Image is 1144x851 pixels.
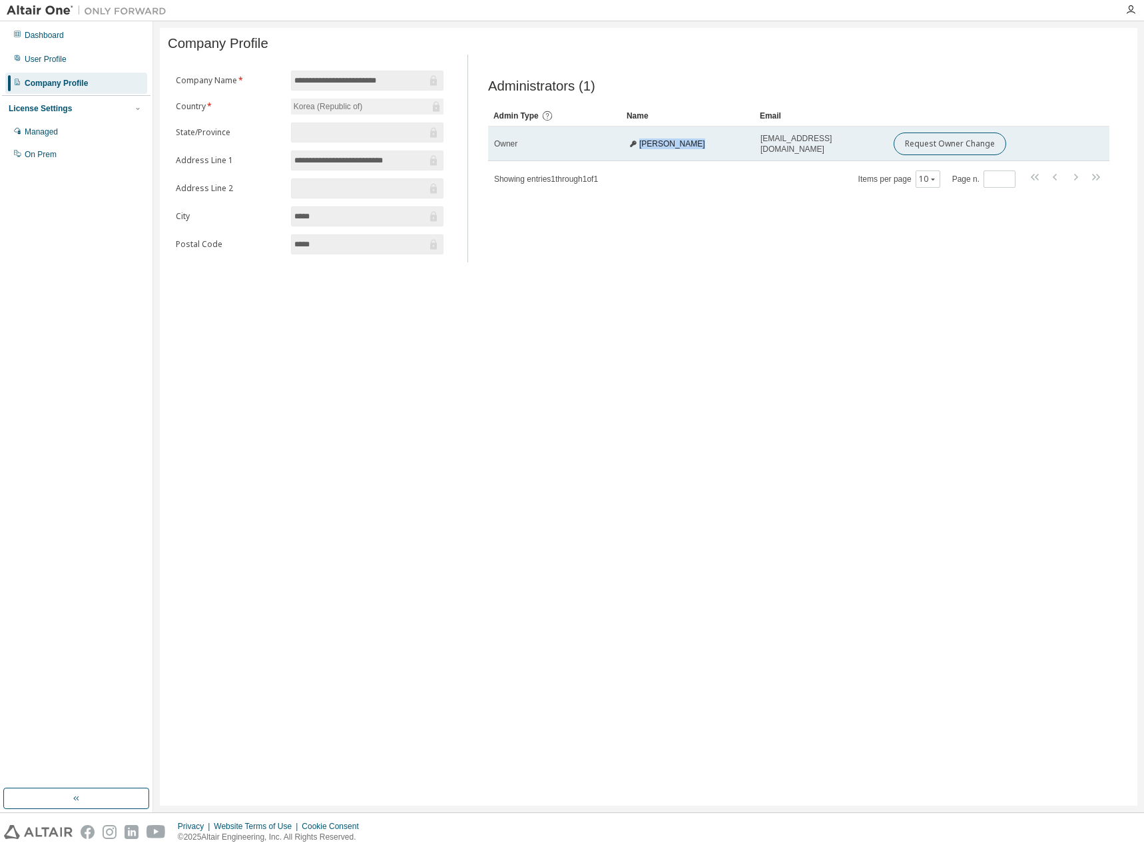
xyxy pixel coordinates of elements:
img: linkedin.svg [125,825,139,839]
span: [EMAIL_ADDRESS][DOMAIN_NAME] [760,133,882,154]
button: Request Owner Change [894,133,1006,155]
span: Items per page [858,170,940,188]
div: Company Profile [25,78,88,89]
p: © 2025 Altair Engineering, Inc. All Rights Reserved. [178,832,367,843]
span: Company Profile [168,36,268,51]
img: youtube.svg [146,825,166,839]
label: State/Province [176,127,283,138]
div: Managed [25,127,58,137]
div: User Profile [25,54,67,65]
label: Postal Code [176,239,283,250]
div: Website Terms of Use [214,821,302,832]
span: Showing entries 1 through 1 of 1 [494,174,598,184]
span: [PERSON_NAME] [639,139,705,149]
div: Korea (Republic of) [292,99,364,114]
div: Dashboard [25,30,64,41]
div: On Prem [25,149,57,160]
div: License Settings [9,103,72,114]
label: Address Line 2 [176,183,283,194]
button: 10 [919,174,937,184]
div: Name [627,105,749,127]
span: Page n. [952,170,1015,188]
label: Company Name [176,75,283,86]
label: Country [176,101,283,112]
span: Owner [494,139,517,149]
div: Cookie Consent [302,821,366,832]
label: City [176,211,283,222]
div: Korea (Republic of) [291,99,443,115]
div: Privacy [178,821,214,832]
span: Admin Type [493,111,539,121]
label: Address Line 1 [176,155,283,166]
img: instagram.svg [103,825,117,839]
img: Altair One [7,4,173,17]
div: Email [760,105,882,127]
img: altair_logo.svg [4,825,73,839]
span: Administrators (1) [488,79,595,94]
img: facebook.svg [81,825,95,839]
